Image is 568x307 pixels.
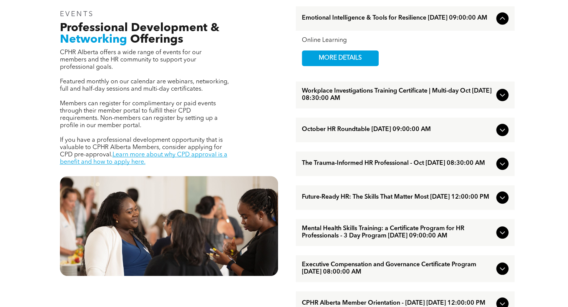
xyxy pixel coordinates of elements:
[302,225,493,240] span: Mental Health Skills Training: a Certificate Program for HR Professionals - 3 Day Program [DATE] ...
[60,79,229,92] span: Featured monthly on our calendar are webinars, networking, full and half-day sessions and multi-d...
[60,34,127,45] span: Networking
[60,137,223,158] span: If you have a professional development opportunity that is valuable to CPHR Alberta Members, cons...
[302,300,493,307] span: CPHR Alberta Member Orientation - [DATE] [DATE] 12:00:00 PM
[60,101,218,129] span: Members can register for complimentary or paid events through their member portal to fulfill thei...
[310,51,371,66] span: MORE DETAILS
[302,88,493,102] span: Workplace Investigations Training Certificate | Multi-day Oct [DATE] 08:30:00 AM
[130,34,183,45] span: Offerings
[302,37,508,44] div: Online Learning
[302,194,493,201] span: Future-Ready HR: The Skills That Matter Most [DATE] 12:00:00 PM
[60,11,94,18] span: EVENTS
[302,126,493,133] span: October HR Roundtable [DATE] 09:00:00 AM
[60,22,219,34] span: Professional Development &
[302,50,379,66] a: MORE DETAILS
[302,261,493,276] span: Executive Compensation and Governance Certificate Program [DATE] 08:00:00 AM
[60,152,227,165] a: Learn more about why CPD approval is a benefit and how to apply here.
[302,15,493,22] span: Emotional Intelligence & Tools for Resilience [DATE] 09:00:00 AM
[302,160,493,167] span: The Trauma-Informed HR Professional - Oct [DATE] 08:30:00 AM
[60,50,202,70] span: CPHR Alberta offers a wide range of events for our members and the HR community to support your p...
